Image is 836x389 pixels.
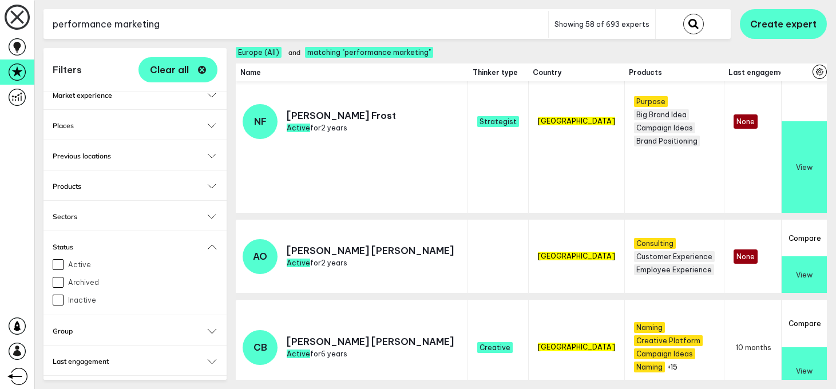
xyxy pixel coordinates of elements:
mark: [GEOGRAPHIC_DATA] [538,117,615,125]
span: Employee Experience [634,264,714,275]
h1: Filters [53,64,82,76]
p: [PERSON_NAME] [PERSON_NAME] [287,245,454,256]
button: View [782,121,827,213]
span: for 2 years [287,259,347,267]
span: Active [287,259,310,267]
label: Active [53,259,217,270]
span: Strategist [477,116,519,127]
input: Active [53,259,64,270]
button: Places [53,121,217,130]
button: Compare [782,220,827,256]
span: Big Brand Idea [634,109,689,120]
span: NF [254,116,267,127]
span: CB [253,342,267,353]
span: Naming [634,322,665,333]
label: Archived [53,277,217,288]
span: Consulting [634,238,676,249]
span: Clear all [150,65,189,74]
span: Create expert [750,18,817,30]
span: 10 months [734,341,774,354]
button: Previous locations [53,152,217,160]
span: Europe (All) [236,47,282,58]
button: +15 [667,363,677,371]
span: and [288,49,300,56]
label: Inactive [53,295,217,305]
span: Last engagement [728,68,792,77]
span: None [734,249,758,264]
button: Create expert [740,9,827,39]
button: Sectors [53,212,217,221]
span: None [734,114,758,129]
span: Campaign Ideas [634,122,695,133]
button: Group [53,327,217,335]
button: Clear all [138,57,217,82]
span: Creative Platform [634,335,703,346]
span: Products [629,68,719,77]
button: Compare [782,300,827,347]
span: for 6 years [287,350,347,358]
input: Archived [53,277,64,288]
input: Search for name, tags and keywords here... [43,10,548,38]
span: Campaign Ideas [634,348,695,359]
span: for 2 years [287,124,347,132]
p: [PERSON_NAME] Frost [287,110,396,121]
span: Country [533,68,620,77]
mark: [GEOGRAPHIC_DATA] [538,252,615,260]
button: View [782,256,827,293]
span: Active [287,350,310,358]
input: Inactive [53,295,64,305]
button: Status [53,243,217,251]
span: Thinker type [473,68,524,77]
span: Customer Experience [634,251,715,262]
span: Showing 58 of 693 experts [554,20,649,29]
span: Purpose [634,96,668,107]
mark: [GEOGRAPHIC_DATA] [538,343,615,351]
span: matching "performance marketing" [305,47,433,58]
span: AO [253,251,267,262]
span: Naming [634,362,665,372]
button: Last engagement [53,357,217,366]
button: Products [53,182,217,190]
p: [PERSON_NAME] [PERSON_NAME] [287,336,454,347]
button: Market experience [53,91,217,100]
span: Active [287,124,310,132]
span: Creative [477,342,513,353]
span: Brand Positioning [634,136,700,146]
span: Name [240,68,463,77]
